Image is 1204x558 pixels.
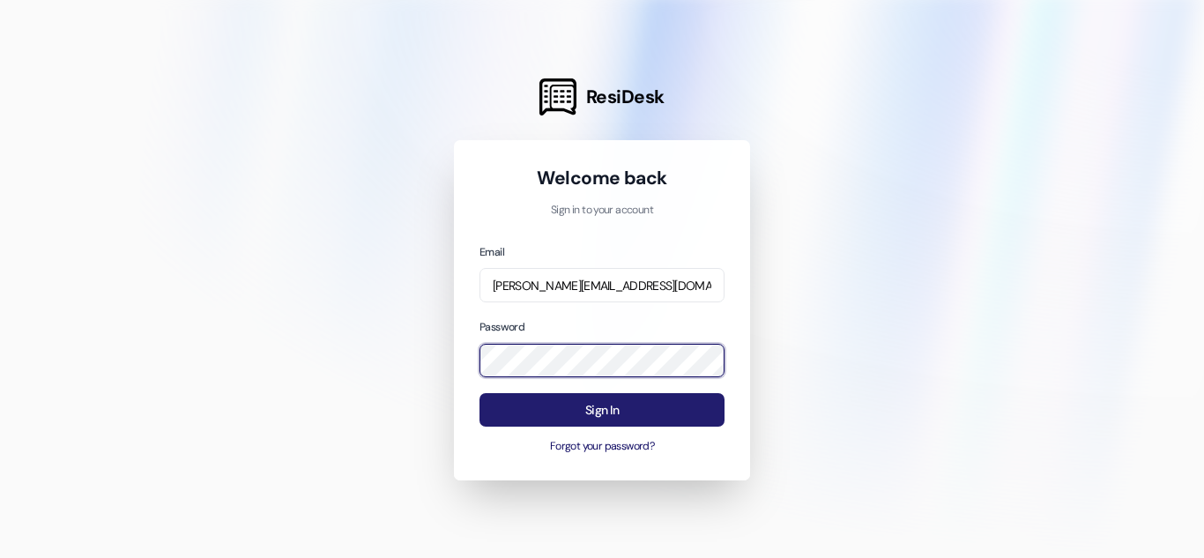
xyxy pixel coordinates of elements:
p: Sign in to your account [479,203,725,219]
input: name@example.com [479,268,725,302]
img: ResiDesk Logo [539,78,576,115]
label: Email [479,245,504,259]
h1: Welcome back [479,166,725,190]
label: Password [479,320,524,334]
span: ResiDesk [586,85,665,109]
button: Forgot your password? [479,439,725,455]
button: Sign In [479,393,725,428]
